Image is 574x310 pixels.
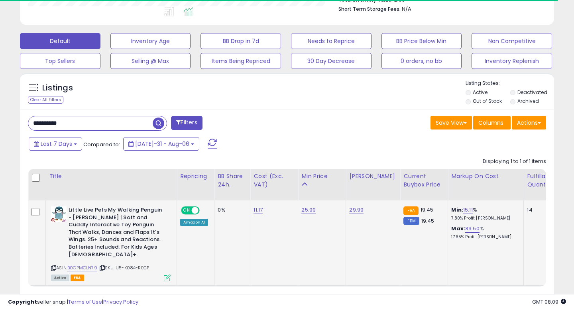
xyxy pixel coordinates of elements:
[517,89,547,96] label: Deactivated
[483,158,546,165] div: Displaying 1 to 1 of 1 items
[465,225,480,233] a: 39.50
[402,5,411,13] span: N/A
[182,207,192,214] span: ON
[451,225,465,232] b: Max:
[51,206,67,222] img: 41qK6bmkoiL._SL40_.jpg
[301,172,342,181] div: Min Price
[51,275,69,281] span: All listings currently available for purchase on Amazon
[448,169,524,200] th: The percentage added to the cost of goods (COGS) that forms the calculator for Min & Max prices.
[472,53,552,69] button: Inventory Replenish
[254,206,263,214] a: 11.17
[29,137,82,151] button: Last 7 Days
[473,116,511,129] button: Columns
[472,33,552,49] button: Non Competitive
[8,298,37,306] strong: Copyright
[451,172,520,181] div: Markup on Cost
[123,137,199,151] button: [DATE]-31 - Aug-06
[135,140,189,148] span: [DATE]-31 - Aug-06
[110,53,191,69] button: Selling @ Max
[473,98,502,104] label: Out of Stock
[421,206,434,214] span: 19.45
[421,217,434,225] span: 19.45
[451,206,517,221] div: %
[338,6,401,12] b: Short Term Storage Fees:
[171,116,202,130] button: Filters
[201,53,281,69] button: Items Being Repriced
[517,98,539,104] label: Archived
[71,275,84,281] span: FBA
[451,234,517,240] p: 17.65% Profit [PERSON_NAME]
[451,206,463,214] b: Min:
[201,33,281,49] button: BB Drop in 7d
[67,265,97,271] a: B0CPMGLN79
[381,33,462,49] button: BB Price Below Min
[478,119,503,127] span: Columns
[463,206,473,214] a: 15.11
[349,172,397,181] div: [PERSON_NAME]
[512,116,546,129] button: Actions
[218,206,244,214] div: 0%
[51,206,171,281] div: ASIN:
[68,298,102,306] a: Terms of Use
[49,172,173,181] div: Title
[532,298,566,306] span: 2025-08-16 08:09 GMT
[527,206,552,214] div: 14
[403,206,418,215] small: FBA
[41,140,72,148] span: Last 7 Days
[466,80,554,87] p: Listing States:
[403,172,444,189] div: Current Buybox Price
[199,207,211,214] span: OFF
[381,53,462,69] button: 0 orders, no bb
[403,217,419,225] small: FBM
[291,53,372,69] button: 30 Day Decrease
[451,216,517,221] p: 7.80% Profit [PERSON_NAME]
[180,172,211,181] div: Repricing
[254,172,295,189] div: Cost (Exc. VAT)
[42,82,73,94] h5: Listings
[349,206,364,214] a: 29.99
[69,206,165,260] b: Little Live Pets My Walking Penguin - [PERSON_NAME] | Soft and Cuddly Interactive Toy Penguin Tha...
[451,225,517,240] div: %
[473,89,488,96] label: Active
[28,96,63,104] div: Clear All Filters
[20,53,100,69] button: Top Sellers
[180,219,208,226] div: Amazon AI
[301,206,316,214] a: 25.99
[103,298,138,306] a: Privacy Policy
[110,33,191,49] button: Inventory Age
[98,265,149,271] span: | SKU: U5-K084-RECP
[8,298,138,306] div: seller snap | |
[527,172,554,189] div: Fulfillable Quantity
[83,141,120,148] span: Compared to:
[431,116,472,129] button: Save View
[20,33,100,49] button: Default
[218,172,247,189] div: BB Share 24h.
[291,33,372,49] button: Needs to Reprice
